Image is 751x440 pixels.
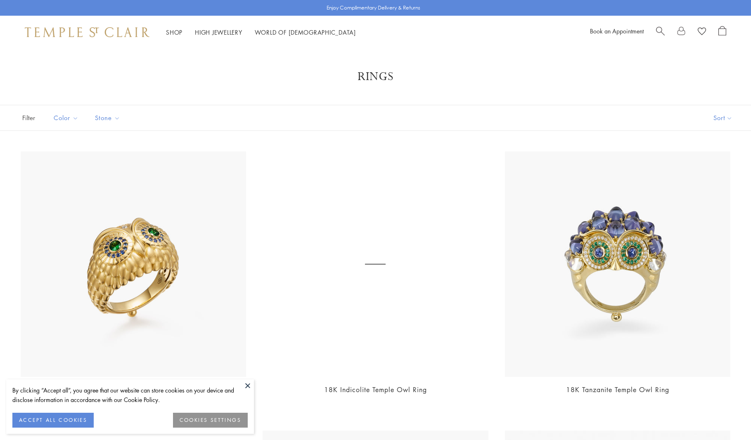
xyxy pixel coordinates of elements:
[505,151,730,377] img: 18K Tanzanite Temple Owl Ring
[33,69,718,84] h1: Rings
[25,27,149,37] img: Temple St. Clair
[698,26,706,38] a: View Wishlist
[195,28,242,36] a: High JewelleryHigh Jewellery
[255,28,356,36] a: World of [DEMOGRAPHIC_DATA]World of [DEMOGRAPHIC_DATA]
[12,413,94,428] button: ACCEPT ALL COOKIES
[327,4,420,12] p: Enjoy Complimentary Delivery & Returns
[324,385,427,394] a: 18K Indicolite Temple Owl Ring
[590,27,644,35] a: Book an Appointment
[47,109,85,127] button: Color
[12,386,248,405] div: By clicking “Accept all”, you agree that our website can store cookies on your device and disclos...
[89,109,126,127] button: Stone
[718,26,726,38] a: Open Shopping Bag
[656,26,665,38] a: Search
[263,151,488,377] a: 18K Indicolite Temple Owl Ring
[710,401,743,432] iframe: Gorgias live chat messenger
[173,413,248,428] button: COOKIES SETTINGS
[695,105,751,130] button: Show sort by
[566,385,669,394] a: 18K Tanzanite Temple Owl Ring
[166,28,182,36] a: ShopShop
[91,113,126,123] span: Stone
[21,151,246,377] img: R36865-OWLTGBS
[50,113,85,123] span: Color
[166,27,356,38] nav: Main navigation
